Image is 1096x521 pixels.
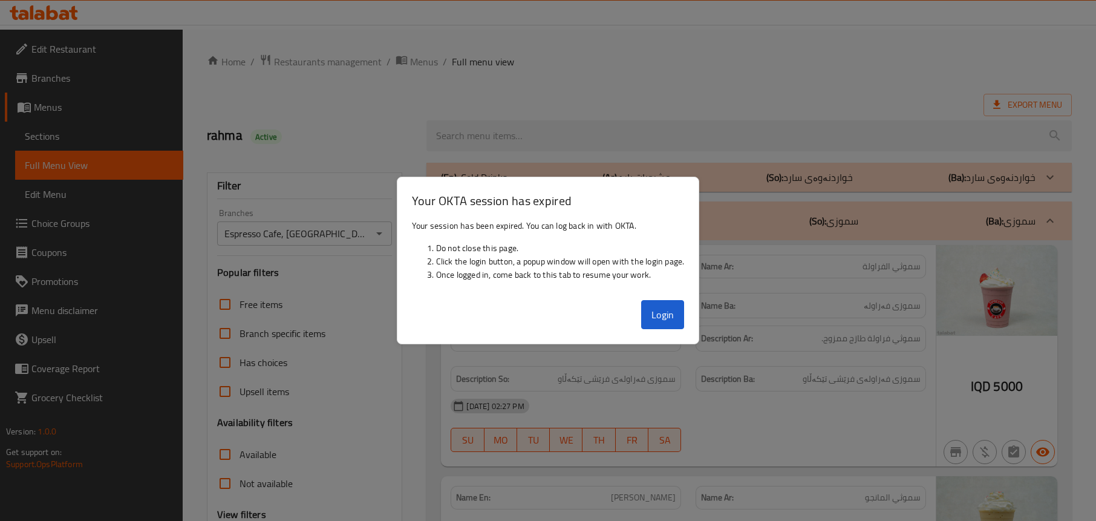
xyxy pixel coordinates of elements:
[412,192,685,209] h3: Your OKTA session has expired
[641,300,685,329] button: Login
[397,214,699,295] div: Your session has been expired. You can log back in with OKTA.
[436,241,685,255] li: Do not close this page.
[436,255,685,268] li: Click the login button, a popup window will open with the login page.
[436,268,685,281] li: Once logged in, come back to this tab to resume your work.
